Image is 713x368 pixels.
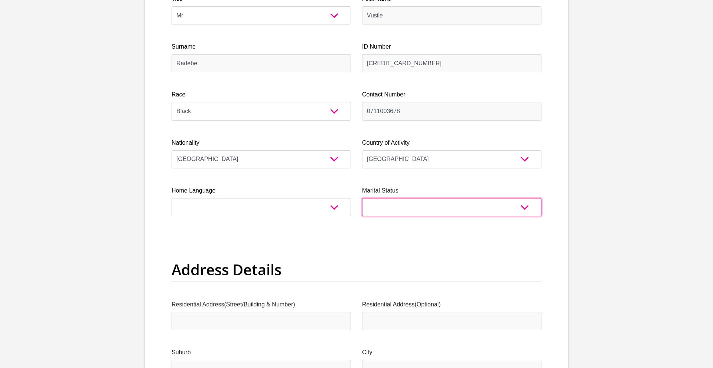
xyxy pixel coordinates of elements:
label: Race [172,90,351,99]
label: Contact Number [362,90,541,99]
input: Surname [172,54,351,72]
input: Contact Number [362,102,541,120]
label: Suburb [172,348,351,357]
input: First Name [362,6,541,24]
label: City [362,348,541,357]
label: Home Language [172,186,351,195]
input: Valid residential address [172,312,351,330]
label: Residential Address(Street/Building & Number) [172,300,351,309]
input: ID Number [362,54,541,72]
h2: Address Details [172,261,541,279]
label: Country of Activity [362,138,541,147]
label: Surname [172,42,351,51]
input: Address line 2 (Optional) [362,312,541,330]
label: Marital Status [362,186,541,195]
label: ID Number [362,42,541,51]
label: Nationality [172,138,351,147]
label: Residential Address(Optional) [362,300,541,309]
